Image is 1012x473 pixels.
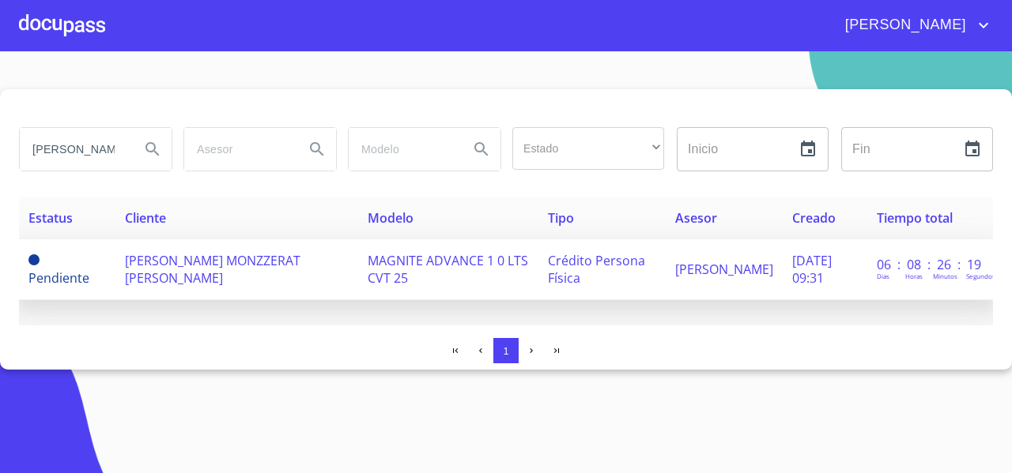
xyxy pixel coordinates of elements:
[933,272,957,280] p: Minutos
[28,269,89,287] span: Pendiente
[675,261,773,278] span: [PERSON_NAME]
[877,209,953,227] span: Tiempo total
[493,338,519,363] button: 1
[833,13,974,38] span: [PERSON_NAME]
[134,130,172,168] button: Search
[792,252,832,287] span: [DATE] 09:31
[512,127,664,170] div: ​
[125,209,166,227] span: Cliente
[905,272,923,280] p: Horas
[966,272,995,280] p: Segundos
[298,130,336,168] button: Search
[877,256,984,273] p: 06 : 08 : 26 : 19
[368,252,528,287] span: MAGNITE ADVANCE 1 0 LTS CVT 25
[548,252,645,287] span: Crédito Persona Física
[833,13,993,38] button: account of current user
[125,252,300,287] span: [PERSON_NAME] MONZZERAT [PERSON_NAME]
[548,209,574,227] span: Tipo
[28,254,40,265] span: Pendiente
[20,128,127,171] input: search
[503,345,508,357] span: 1
[792,209,836,227] span: Creado
[675,209,717,227] span: Asesor
[349,128,456,171] input: search
[28,209,73,227] span: Estatus
[877,272,889,280] p: Dias
[368,209,413,227] span: Modelo
[184,128,292,171] input: search
[463,130,500,168] button: Search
